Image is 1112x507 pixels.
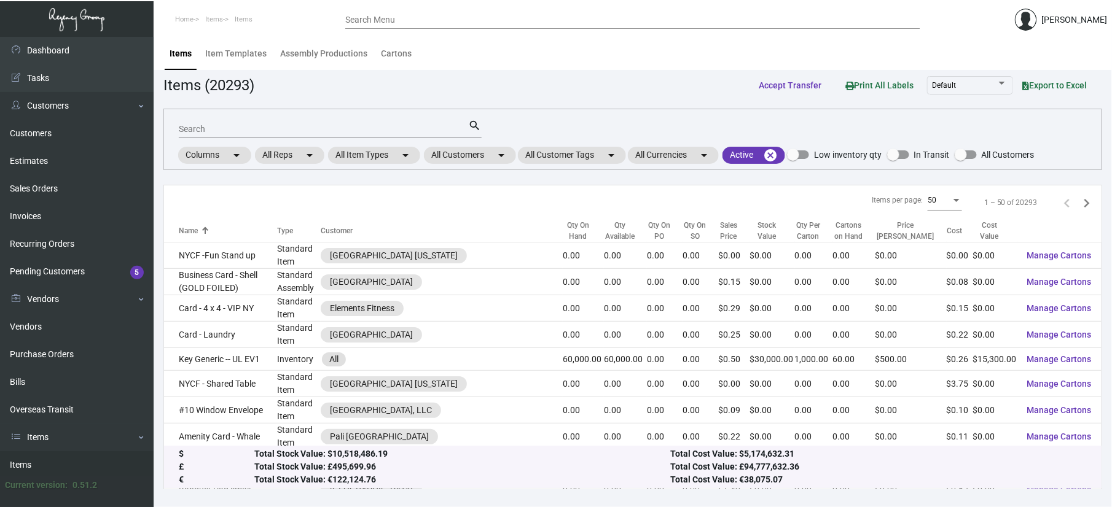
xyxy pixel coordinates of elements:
td: 0.00 [563,269,604,295]
button: Manage Cartons [1017,425,1102,447]
mat-select: Items per page: [928,196,962,205]
div: Items (20293) [163,74,254,96]
mat-icon: arrow_drop_down [604,148,619,163]
mat-chip: Active [722,147,785,164]
td: 0.00 [563,242,604,269]
div: $ [179,448,254,461]
mat-icon: arrow_drop_down [398,148,413,163]
mat-chip: All Currencies [628,147,719,164]
span: Print All Labels [846,80,914,90]
span: Manage Cartons [1027,250,1092,260]
div: Qty Available [604,220,636,242]
div: £ [179,461,254,474]
td: Standard Item [277,424,321,450]
td: 0.00 [683,295,718,322]
div: Item Templates [205,47,267,60]
td: 0.00 [647,322,683,348]
div: [GEOGRAPHIC_DATA] [330,276,413,288]
td: 0.00 [604,397,647,424]
td: NYCF - Shared Table [164,371,277,397]
td: $0.00 [875,295,947,322]
td: $0.00 [750,242,795,269]
td: Inventory [277,348,321,371]
td: Standard Item [277,322,321,348]
td: Card - 4 x 4 - VIP NY [164,295,277,322]
td: $15,300.00 [973,348,1017,371]
div: Name [179,225,198,236]
td: $0.00 [750,371,795,397]
div: Qty Per Carton [795,220,833,242]
mat-icon: arrow_drop_down [229,148,244,163]
td: 0.00 [833,295,875,322]
td: 0.00 [563,295,604,322]
td: $0.00 [718,371,750,397]
div: Qty On PO [647,220,672,242]
div: Total Cost Value: £94,777,632.36 [671,461,1087,474]
td: 0.00 [683,397,718,424]
div: [GEOGRAPHIC_DATA], LLC [330,404,432,417]
td: Business Card - Shell (GOLD FOILED) [164,269,277,295]
mat-icon: cancel [763,148,778,163]
mat-icon: search [469,118,482,133]
td: $0.00 [875,397,947,424]
td: 0.00 [683,348,718,371]
button: Manage Cartons [1017,323,1102,346]
span: Manage Cartons [1027,379,1092,389]
div: € [179,474,254,487]
td: $0.00 [750,295,795,322]
td: 0.00 [833,269,875,295]
td: 0.00 [563,424,604,450]
div: Qty Per Carton [795,220,822,242]
span: Default [933,81,957,90]
td: 0.00 [795,242,833,269]
div: Total Stock Value: €122,124.76 [254,474,670,487]
div: Pali [GEOGRAPHIC_DATA] [330,430,429,443]
td: 0.00 [833,397,875,424]
td: Card - Laundry [164,322,277,348]
td: $0.00 [750,397,795,424]
td: 0.00 [683,269,718,295]
td: $500.00 [875,348,947,371]
div: Items [170,47,192,60]
div: Qty On SO [683,220,707,242]
button: Manage Cartons [1017,373,1102,395]
div: Qty On PO [647,220,683,242]
td: Amenity Card - Whale [164,424,277,450]
td: 0.00 [795,295,833,322]
div: [GEOGRAPHIC_DATA] [US_STATE] [330,377,458,390]
td: NYCF -Fun Stand up [164,242,277,269]
span: Items [205,15,223,23]
td: $0.00 [750,269,795,295]
td: 0.00 [604,269,647,295]
div: Cartons on Hand [833,220,864,242]
td: $0.15 [718,269,750,295]
div: [GEOGRAPHIC_DATA] [330,328,413,341]
td: 0.00 [683,242,718,269]
span: Manage Cartons [1027,330,1092,339]
td: 0.00 [604,424,647,450]
td: $0.00 [875,242,947,269]
td: $0.10 [947,397,973,424]
mat-chip: Columns [178,147,251,164]
td: $30,000.00 [750,348,795,371]
td: 0.00 [647,397,683,424]
div: [PERSON_NAME] [1042,14,1108,26]
td: 0.00 [604,295,647,322]
td: Key Generic -- UL EV1 [164,348,277,371]
mat-chip: All Customer Tags [518,147,626,164]
td: $0.22 [718,424,750,450]
span: 50 [928,196,936,204]
td: 0.00 [795,322,833,348]
td: $0.50 [718,348,750,371]
td: 0.00 [795,371,833,397]
button: Next page [1077,193,1097,212]
td: #10 Window Envelope [164,397,277,424]
td: $0.25 [718,322,750,348]
td: 0.00 [795,424,833,450]
td: 0.00 [833,371,875,397]
td: $0.26 [947,348,973,371]
div: Current version: [5,479,68,492]
td: $0.00 [718,242,750,269]
td: 0.00 [833,322,875,348]
button: Manage Cartons [1017,271,1102,293]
